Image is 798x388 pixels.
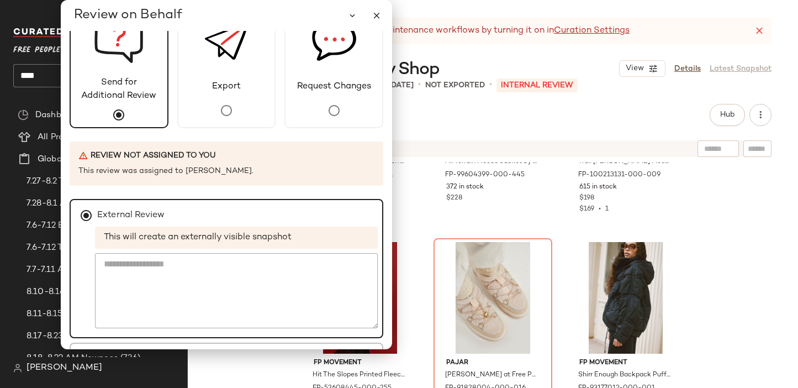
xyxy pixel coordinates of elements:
[720,111,735,119] span: Hub
[27,242,130,254] span: 7.6-7.12 Top 500 Products
[27,308,118,321] span: 8.11-8.15 AM Newness
[674,63,701,75] a: Details
[418,78,421,92] span: •
[710,104,745,126] button: Hub
[27,175,93,188] span: 7.27-8.2 Top 500
[27,286,101,298] span: 8.10-8.16 Top 500
[446,193,462,203] span: $228
[625,64,644,73] span: View
[27,197,113,210] span: 7.28-8.1 AM Newness
[578,170,660,180] span: FP-100213131-000-009
[496,78,578,92] p: INTERNAL REVIEW
[446,182,484,192] span: 372 in stock
[594,206,605,213] span: •
[27,219,108,232] span: 7.6-7.12 Best-Sellers
[619,60,665,77] button: View
[35,109,79,122] span: Dashboard
[13,364,22,373] img: svg%3e
[221,24,630,38] div: Speed up maintenance workflows by turning it on in
[579,206,594,213] span: $169
[13,25,107,41] img: cfy_white_logo.C9jOOHJF.svg
[95,227,378,249] span: This will create an externally visible snapshot
[437,242,548,354] img: 91828004_016_a
[579,193,594,203] span: $198
[38,153,110,166] span: Global Clipboards
[38,131,87,144] span: All Products
[27,264,110,276] span: 7.7-7.11 AM Newness
[118,352,141,365] span: (736)
[554,24,630,38] a: Curation Settings
[579,358,673,368] span: FP Movement
[13,38,61,57] span: Free People
[605,206,609,213] span: 1
[489,78,492,92] span: •
[579,182,617,192] span: 615 in stock
[27,330,99,343] span: 8.17-8.23 Top 500
[313,370,406,380] span: Hit The Slopes Printed Fleece Jacket by FP Movement at Free People, Size: S
[78,166,253,177] span: This review was assigned to [PERSON_NAME].
[425,80,485,91] p: Not Exported
[446,358,540,368] span: Pajar
[27,352,118,365] span: 8.18-8.22 AM Newness
[578,370,672,380] span: Shirr Enough Backpack Puffer Bag by FP Movement at Free People in Black, Size: M
[91,150,215,161] span: Review not assigned to you
[18,109,29,120] img: svg%3e
[27,361,102,375] span: [PERSON_NAME]
[314,358,407,368] span: FP Movement
[445,370,538,380] span: [PERSON_NAME] at Free People in [GEOGRAPHIC_DATA], Size: US 9
[570,242,681,354] img: 93177012_001_i
[445,170,525,180] span: FP-99604399-000-445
